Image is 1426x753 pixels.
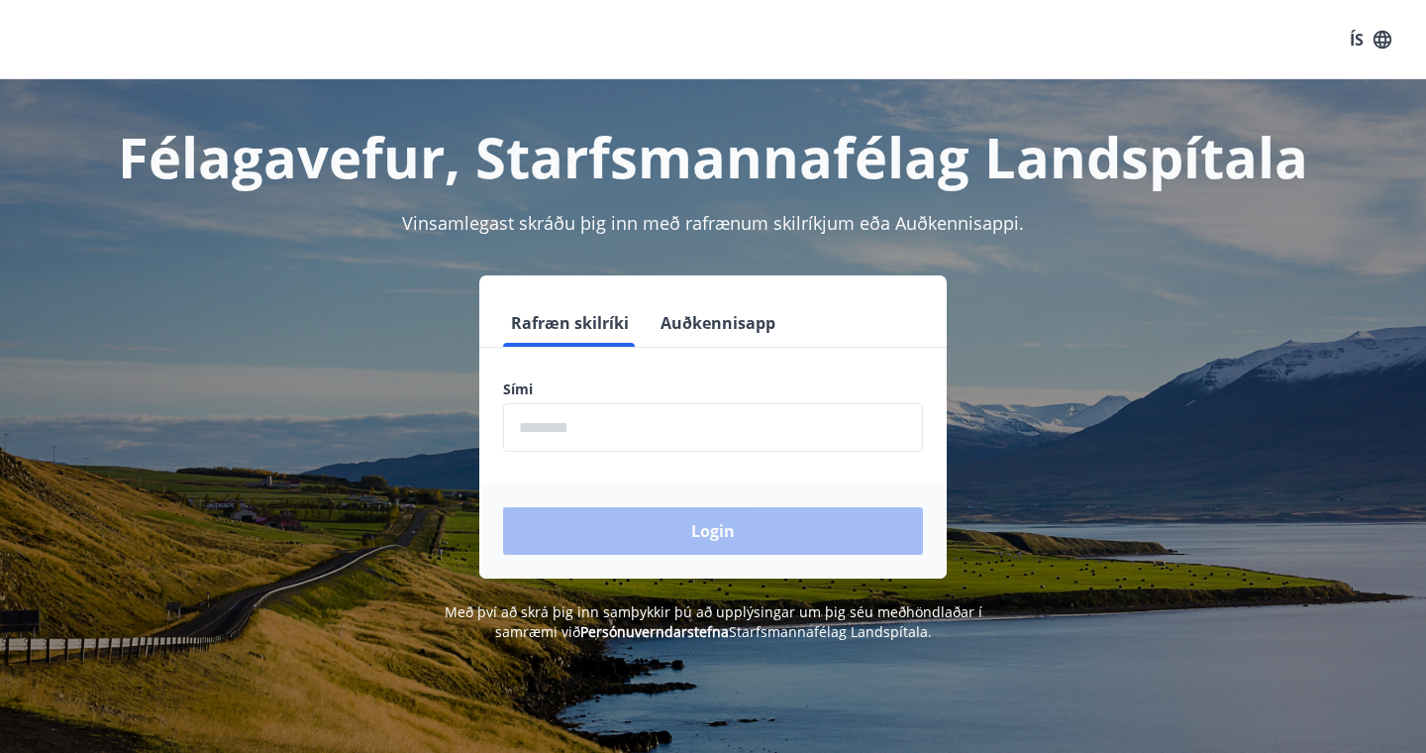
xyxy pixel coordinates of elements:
label: Sími [503,379,923,399]
a: Persónuverndarstefna [580,622,729,641]
span: Með því að skrá þig inn samþykkir þú að upplýsingar um þig séu meðhöndlaðar í samræmi við Starfsm... [445,602,982,641]
span: Vinsamlegast skráðu þig inn með rafrænum skilríkjum eða Auðkennisappi. [402,211,1024,235]
button: Rafræn skilríki [503,299,637,347]
button: ÍS [1339,22,1402,57]
button: Auðkennisapp [653,299,783,347]
h1: Félagavefur, Starfsmannafélag Landspítala [24,119,1402,194]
